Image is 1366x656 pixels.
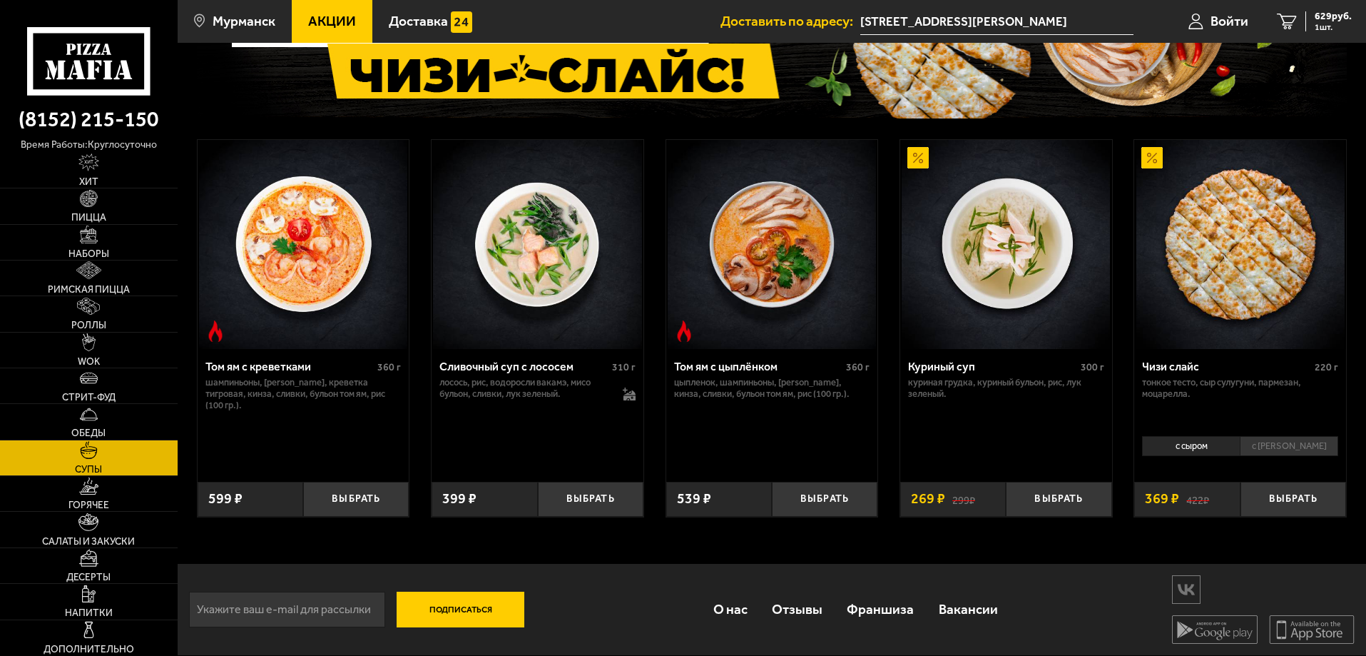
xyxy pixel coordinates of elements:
[71,321,106,330] span: Роллы
[205,321,226,342] img: Острое блюдо
[860,9,1133,35] input: Ваш адрес доставки
[439,360,608,373] div: Сливочный суп с лососем
[432,140,643,348] a: Сливочный суп с лососем
[62,393,116,403] span: Стрит-фуд
[397,592,525,627] button: Подписаться
[1006,482,1111,517] button: Выбрать
[65,608,113,618] span: Напитки
[199,140,407,348] img: Том ям с креветками
[205,360,374,373] div: Том ям с креветками
[439,377,608,400] p: лосось, рис, водоросли вакамэ, мисо бульон, сливки, лук зеленый.
[927,586,1010,632] a: Вакансии
[666,140,878,348] a: Острое блюдоТом ям с цыплёнком
[451,11,472,33] img: 15daf4d41897b9f0e9f617042186c801.svg
[772,482,877,517] button: Выбрать
[908,377,1104,400] p: куриная грудка, куриный бульон, рис, лук зеленый.
[198,140,409,348] a: Острое блюдоТом ям с креветками
[1136,140,1345,348] img: Чизи слайс
[952,492,975,506] s: 299 ₽
[1145,492,1179,506] span: 369 ₽
[1081,361,1104,373] span: 300 г
[900,140,1112,348] a: АкционныйКуриный суп
[78,357,100,367] span: WOK
[612,361,636,373] span: 310 г
[907,147,929,168] img: Акционный
[668,140,876,348] img: Том ям с цыплёнком
[846,361,870,373] span: 360 г
[44,645,134,655] span: Дополнительно
[1134,140,1346,348] a: АкционныйЧизи слайс
[1134,431,1346,471] div: 0
[48,285,130,295] span: Римская пицца
[79,177,98,187] span: Хит
[66,572,111,582] span: Десерты
[538,482,643,517] button: Выбрать
[377,361,401,373] span: 360 г
[42,537,135,547] span: Салаты и закуски
[389,14,448,28] span: Доставка
[1173,577,1200,602] img: vk
[68,249,109,259] span: Наборы
[1315,361,1338,373] span: 220 г
[303,482,409,517] button: Выбрать
[1142,377,1338,400] p: тонкое тесто, сыр сулугуни, пармезан, моцарелла.
[1142,360,1311,373] div: Чизи слайс
[75,465,102,475] span: Супы
[308,14,356,28] span: Акции
[71,428,106,438] span: Обеды
[674,377,870,400] p: цыпленок, шампиньоны, [PERSON_NAME], кинза, сливки, бульон том ям, рис (100 гр.).
[442,492,476,506] span: 399 ₽
[1141,147,1163,168] img: Акционный
[1315,11,1352,21] span: 629 руб.
[433,140,641,348] img: Сливочный суп с лососем
[1210,14,1248,28] span: Войти
[1315,23,1352,31] span: 1 шт.
[700,586,759,632] a: О нас
[1186,492,1209,506] s: 422 ₽
[911,492,945,506] span: 269 ₽
[760,586,835,632] a: Отзывы
[908,360,1077,373] div: Куриный суп
[71,213,106,223] span: Пицца
[189,592,385,627] input: Укажите ваш e-mail для рассылки
[205,377,402,411] p: шампиньоны, [PERSON_NAME], креветка тигровая, кинза, сливки, бульон том ям, рис (100 гр.).
[1142,436,1240,456] li: с сыром
[674,360,843,373] div: Том ям с цыплёнком
[208,492,243,506] span: 599 ₽
[835,586,926,632] a: Франшиза
[68,500,109,510] span: Горячее
[720,14,860,28] span: Доставить по адресу:
[213,14,275,28] span: Мурманск
[677,492,711,506] span: 539 ₽
[1240,436,1338,456] li: с [PERSON_NAME]
[673,321,695,342] img: Острое блюдо
[1240,482,1346,517] button: Выбрать
[902,140,1110,348] img: Куриный суп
